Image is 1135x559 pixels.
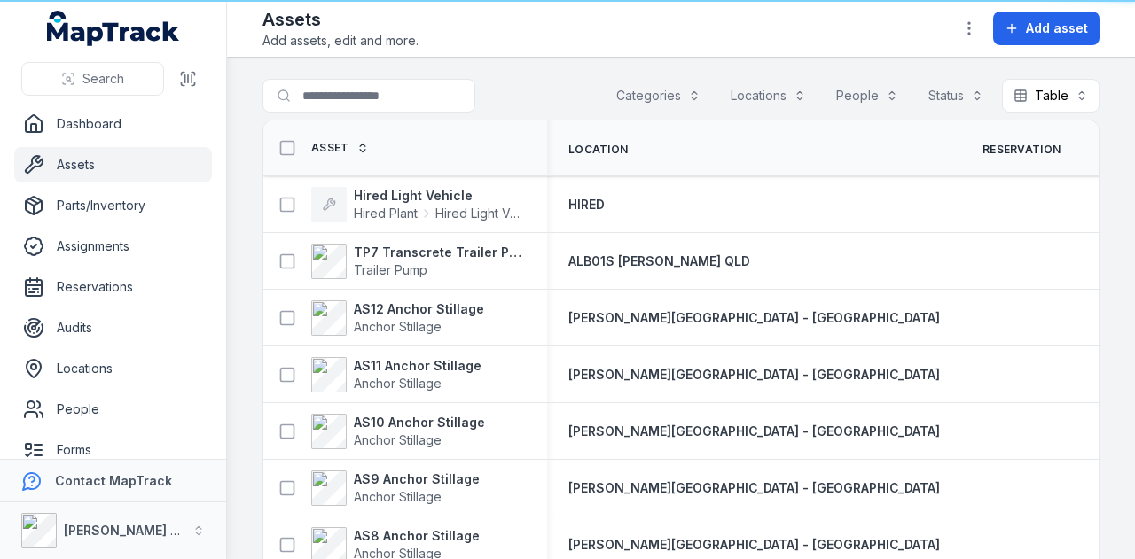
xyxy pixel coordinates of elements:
[354,527,480,545] strong: AS8 Anchor Stillage
[568,537,940,552] span: [PERSON_NAME][GEOGRAPHIC_DATA] - [GEOGRAPHIC_DATA]
[354,357,481,375] strong: AS11 Anchor Stillage
[311,187,526,222] a: Hired Light VehicleHired PlantHired Light Vehicle
[64,523,209,538] strong: [PERSON_NAME] Group
[14,351,212,386] a: Locations
[982,143,1061,157] span: Reservation
[14,269,212,305] a: Reservations
[568,366,940,384] a: [PERSON_NAME][GEOGRAPHIC_DATA] - [GEOGRAPHIC_DATA]
[14,188,212,223] a: Parts/Inventory
[55,473,172,488] strong: Contact MapTrack
[354,319,442,334] span: Anchor Stillage
[568,423,940,439] span: [PERSON_NAME][GEOGRAPHIC_DATA] - [GEOGRAPHIC_DATA]
[354,244,526,261] strong: TP7 Transcrete Trailer Pump
[354,414,485,431] strong: AS10 Anchor Stillage
[568,253,750,268] span: ALB01S [PERSON_NAME] QLD
[14,147,212,182] a: Assets
[311,141,369,155] a: Asset
[262,7,419,32] h2: Assets
[311,244,526,279] a: TP7 Transcrete Trailer PumpTrailer Pump
[311,357,481,392] a: AS11 Anchor StillageAnchor Stillage
[82,70,124,88] span: Search
[354,187,526,205] strong: Hired Light Vehicle
[14,106,212,142] a: Dashboard
[993,12,1100,45] button: Add asset
[568,536,940,554] a: [PERSON_NAME][GEOGRAPHIC_DATA] - [GEOGRAPHIC_DATA]
[1026,19,1088,37] span: Add asset
[917,79,995,113] button: Status
[568,196,605,214] a: HIRED
[14,432,212,468] a: Forms
[311,141,349,155] span: Asset
[568,197,605,212] span: HIRED
[354,205,418,222] span: Hired Plant
[354,470,480,488] strong: AS9 Anchor Stillage
[354,300,484,318] strong: AS12 Anchor Stillage
[14,310,212,345] a: Audits
[354,432,442,447] span: Anchor Stillage
[262,32,419,50] span: Add assets, edit and more.
[568,480,940,495] span: [PERSON_NAME][GEOGRAPHIC_DATA] - [GEOGRAPHIC_DATA]
[568,143,628,157] span: Location
[568,479,940,497] a: [PERSON_NAME][GEOGRAPHIC_DATA] - [GEOGRAPHIC_DATA]
[825,79,910,113] button: People
[568,252,750,270] a: ALB01S [PERSON_NAME] QLD
[14,392,212,427] a: People
[311,300,484,336] a: AS12 Anchor StillageAnchor Stillage
[568,367,940,382] span: [PERSON_NAME][GEOGRAPHIC_DATA] - [GEOGRAPHIC_DATA]
[14,229,212,264] a: Assignments
[719,79,818,113] button: Locations
[568,310,940,325] span: [PERSON_NAME][GEOGRAPHIC_DATA] - [GEOGRAPHIC_DATA]
[354,376,442,391] span: Anchor Stillage
[568,423,940,440] a: [PERSON_NAME][GEOGRAPHIC_DATA] - [GEOGRAPHIC_DATA]
[311,414,485,449] a: AS10 Anchor StillageAnchor Stillage
[435,205,526,222] span: Hired Light Vehicle
[354,489,442,504] span: Anchor Stillage
[47,11,180,46] a: MapTrack
[568,309,940,327] a: [PERSON_NAME][GEOGRAPHIC_DATA] - [GEOGRAPHIC_DATA]
[354,262,427,277] span: Trailer Pump
[311,470,480,506] a: AS9 Anchor StillageAnchor Stillage
[21,62,164,96] button: Search
[605,79,712,113] button: Categories
[1002,79,1100,113] button: Table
